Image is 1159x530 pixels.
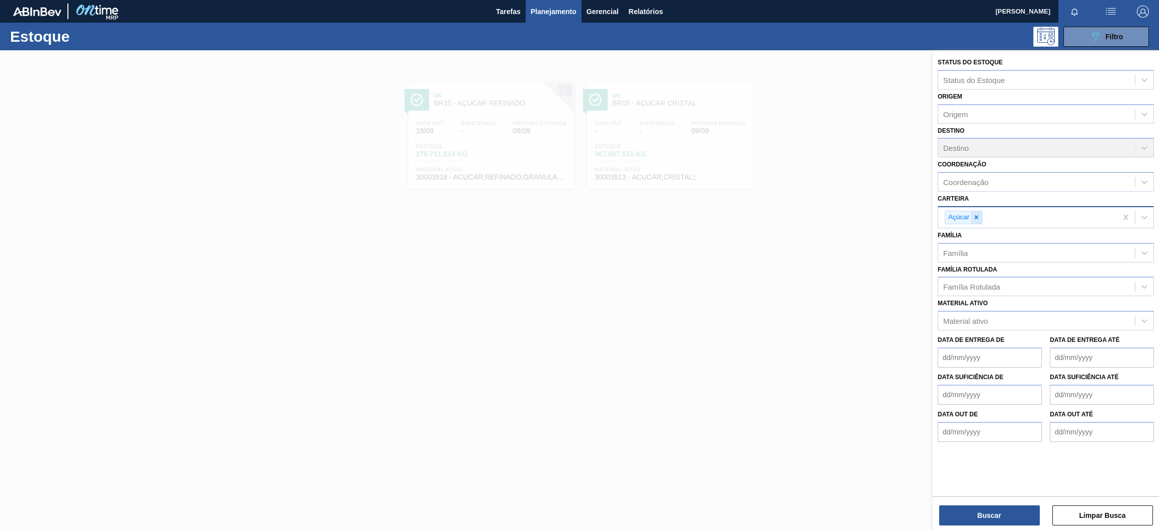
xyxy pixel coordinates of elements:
[943,283,1000,291] div: Família Rotulada
[1063,27,1149,47] button: Filtro
[945,211,971,224] div: Açúcar
[1050,347,1154,368] input: dd/mm/yyyy
[1050,411,1093,418] label: Data out até
[1105,6,1117,18] img: userActions
[1106,33,1123,41] span: Filtro
[943,178,988,187] div: Coordenação
[1050,336,1120,343] label: Data de Entrega até
[10,31,164,42] h1: Estoque
[938,411,978,418] label: Data out de
[1050,374,1119,381] label: Data suficiência até
[938,422,1042,442] input: dd/mm/yyyy
[938,127,964,134] label: Destino
[938,374,1004,381] label: Data suficiência de
[938,385,1042,405] input: dd/mm/yyyy
[943,248,968,257] div: Família
[943,75,1005,84] div: Status do Estoque
[1058,5,1091,19] button: Notificações
[938,300,988,307] label: Material ativo
[531,6,576,18] span: Planejamento
[1033,27,1058,47] div: Pogramando: nenhum usuário selecionado
[496,6,521,18] span: Tarefas
[943,110,968,118] div: Origem
[1050,422,1154,442] input: dd/mm/yyyy
[1137,6,1149,18] img: Logout
[943,317,988,325] div: Material ativo
[629,6,663,18] span: Relatórios
[13,7,61,16] img: TNhmsLtSVTkK8tSr43FrP2fwEKptu5GPRR3wAAAABJRU5ErkJggg==
[938,232,962,239] label: Família
[1050,385,1154,405] input: dd/mm/yyyy
[938,336,1005,343] label: Data de Entrega de
[938,161,986,168] label: Coordenação
[587,6,619,18] span: Gerencial
[938,266,997,273] label: Família Rotulada
[938,195,969,202] label: Carteira
[938,59,1003,66] label: Status do Estoque
[938,347,1042,368] input: dd/mm/yyyy
[938,93,962,100] label: Origem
